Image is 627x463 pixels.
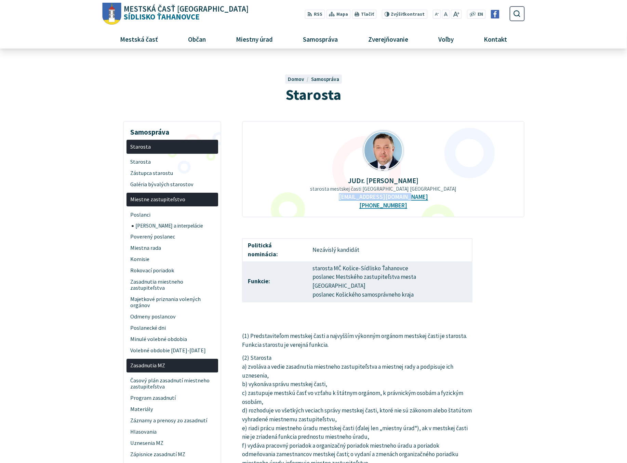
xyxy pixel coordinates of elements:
[126,359,218,373] a: Zasadnutia MZ
[307,261,472,302] td: starosta MČ Košice-Sídlisko Ťahanovce poslanec Mestského zastupiteľstva mesta [GEOGRAPHIC_DATA] p...
[126,392,218,404] a: Program zasadnutí
[126,322,218,333] a: Poslanecké dni
[253,177,513,185] p: JUDr. [PERSON_NAME]
[130,449,214,460] span: Zápisnice zasadnutí MZ
[126,254,218,265] a: Komisie
[126,265,218,276] a: Rokovací poriadok
[126,243,218,254] a: Miestna rada
[118,30,161,48] span: Mestská časť
[291,30,350,48] a: Samospráva
[126,123,218,137] h3: Samospráva
[126,231,218,243] a: Poverený poslanec
[363,131,403,171] img: Mgr.Ing._Milo___Ihn__t__2_
[130,243,214,254] span: Miestna rada
[130,322,214,333] span: Poslanecké dni
[356,30,421,48] a: Zverejňovanie
[130,294,214,311] span: Majetkové priznania volených orgánov
[126,276,218,294] a: Zasadnutia miestneho zastupiteľstva
[135,220,214,231] span: [PERSON_NAME] a interpelácie
[126,193,218,207] a: Miestne zastupiteľstvo
[339,193,428,201] a: [EMAIL_ADDRESS][DOMAIN_NAME]
[130,209,214,220] span: Poslanci
[436,30,456,48] span: Voľby
[126,345,218,356] a: Volebné obdobie [DATE]-[DATE]
[359,202,407,209] a: [PHONE_NUMBER]
[130,254,214,265] span: Komisie
[491,10,499,18] img: Prejsť na Facebook stránku
[132,220,218,231] a: [PERSON_NAME] a interpelácie
[391,11,404,17] span: Zvýšiť
[130,375,214,393] span: Časový plán zasadnutí miestneho zastupiteľstva
[126,333,218,345] a: Minulé volebné obdobia
[102,3,248,25] a: Logo Sídlisko Ťahanovce, prejsť na domovskú stránku.
[126,156,218,167] a: Starosta
[442,10,450,19] button: Nastaviť pôvodnú veľkosť písma
[478,11,483,18] span: EN
[130,392,214,404] span: Program zasadnutí
[126,167,218,179] a: Zástupca starostu
[288,76,304,82] span: Domov
[391,12,425,17] span: kontrast
[432,10,441,19] button: Zmenšiť veľkosť písma
[126,404,218,415] a: Materiály
[301,30,341,48] span: Samospráva
[126,415,218,426] a: Záznamy a prenosy zo zasadnutí
[130,333,214,345] span: Minulé volebné obdobia
[288,76,311,82] a: Domov
[126,179,218,190] a: Galéria bývalých starostov
[130,276,214,294] span: Zasadnutia miestneho zastupiteľstva
[253,186,513,192] p: starosta mestskej časti [GEOGRAPHIC_DATA] [GEOGRAPHIC_DATA]
[108,30,171,48] a: Mestská časť
[248,277,270,285] strong: Funkcie:
[481,30,509,48] span: Kontakt
[126,449,218,460] a: Zápisnice zasadnutí MZ
[126,375,218,393] a: Časový plán zasadnutí miestneho zastupiteľstva
[124,5,249,13] span: Mestská časť [GEOGRAPHIC_DATA]
[307,239,472,261] td: Nezávislý kandidát
[126,426,218,437] a: Hlasovania
[130,345,214,356] span: Volebné obdobie [DATE]-[DATE]
[126,209,218,220] a: Poslanci
[126,311,218,322] a: Odmeny poslancov
[130,360,214,371] span: Zasadnutia MZ
[130,167,214,179] span: Zástupca starostu
[365,30,411,48] span: Zverejňovanie
[130,404,214,415] span: Materiály
[130,437,214,449] span: Uznesenia MZ
[248,242,278,258] strong: Politická nominácia:
[451,10,462,19] button: Zväčšiť veľkosť písma
[130,179,214,190] span: Galéria bývalých starostov
[471,30,519,48] a: Kontakt
[176,30,218,48] a: Občan
[186,30,209,48] span: Občan
[326,10,350,19] a: Mapa
[336,11,348,18] span: Mapa
[382,10,427,19] button: Zvýšiťkontrast
[130,156,214,167] span: Starosta
[314,11,322,18] span: RSS
[234,30,276,48] span: Miestny úrad
[126,437,218,449] a: Uznesenia MZ
[102,3,121,25] img: Prejsť na domovskú stránku
[121,5,249,21] span: Sídlisko Ťahanovce
[126,140,218,154] a: Starosta
[130,265,214,276] span: Rokovací poriadok
[426,30,466,48] a: Voľby
[130,231,214,243] span: Poverený poslanec
[126,294,218,311] a: Majetkové priznania volených orgánov
[130,311,214,322] span: Odmeny poslancov
[476,11,485,18] a: EN
[130,415,214,426] span: Záznamy a prenosy zo zasadnutí
[361,12,374,17] span: Tlačiť
[242,323,473,350] p: (1) Predstaviteľom mestskej časti a najvyšším výkonným orgánom mestskej časti je starosta. Funkci...
[285,85,341,104] span: Starosta
[130,141,214,152] span: Starosta
[352,10,376,19] button: Tlačiť
[130,426,214,437] span: Hlasovania
[224,30,285,48] a: Miestny úrad
[311,76,339,82] a: Samospráva
[130,194,214,205] span: Miestne zastupiteľstvo
[305,10,325,19] a: RSS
